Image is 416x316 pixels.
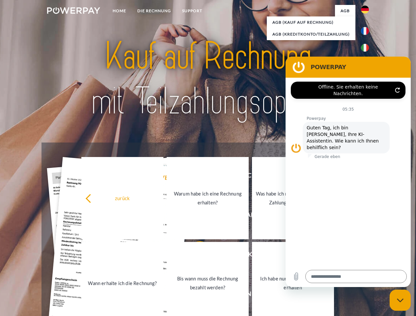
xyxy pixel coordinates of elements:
[267,28,355,40] a: AGB (Kreditkonto/Teilzahlung)
[107,5,132,17] a: Home
[85,194,159,202] div: zurück
[256,189,330,207] div: Was habe ich noch offen, ist meine Zahlung eingegangen?
[171,189,245,207] div: Warum habe ich eine Rechnung erhalten?
[361,44,369,52] img: it
[177,5,208,17] a: SUPPORT
[390,290,411,311] iframe: Schaltfläche zum Öffnen des Messaging-Fensters; Konversation läuft
[252,157,334,239] a: Was habe ich noch offen, ist meine Zahlung eingegangen?
[335,5,355,17] a: agb
[85,278,159,287] div: Wann erhalte ich die Rechnung?
[361,27,369,35] img: fr
[361,6,369,13] img: de
[267,16,355,28] a: AGB (Kauf auf Rechnung)
[171,274,245,292] div: Bis wann muss die Rechnung bezahlt werden?
[286,57,411,287] iframe: Messaging-Fenster
[47,7,100,14] img: logo-powerpay-white.svg
[63,32,353,126] img: title-powerpay_de.svg
[256,274,330,292] div: Ich habe nur eine Teillieferung erhalten
[132,5,177,17] a: DIE RECHNUNG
